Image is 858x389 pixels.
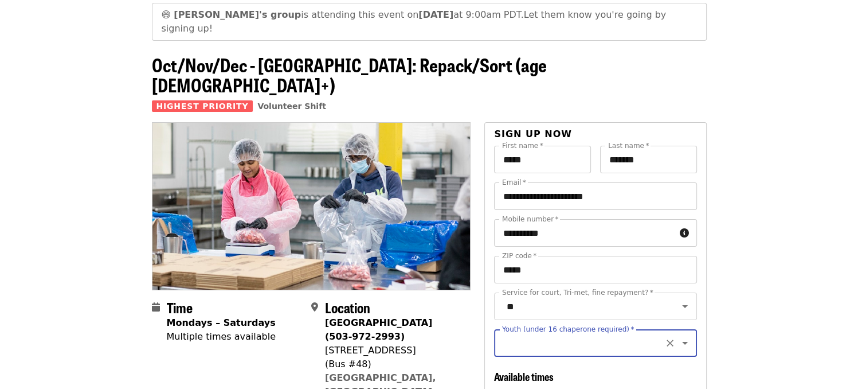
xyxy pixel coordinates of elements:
input: First name [494,146,591,173]
div: Multiple times available [167,330,276,344]
span: is attending this event on at 9:00am PDT. [174,9,523,20]
i: circle-info icon [680,228,689,239]
input: ZIP code [494,256,696,283]
span: Sign up now [494,129,572,139]
div: [STREET_ADDRESS] [325,344,461,357]
a: Volunteer Shift [257,102,326,111]
span: Available times [494,369,554,384]
strong: [PERSON_NAME]'s group [174,9,301,20]
span: Time [167,297,193,317]
input: Mobile number [494,219,675,247]
button: Open [677,335,693,351]
i: calendar icon [152,302,160,313]
span: Location [325,297,370,317]
label: ZIP code [502,252,536,259]
input: Email [494,182,696,210]
span: grinning face emoji [162,9,171,20]
input: Last name [600,146,697,173]
strong: [GEOGRAPHIC_DATA] (503-972-2993) [325,317,432,342]
label: Youth (under 16 chaperone required) [502,326,634,333]
label: Service for court, Tri-met, fine repayment? [502,289,653,296]
span: Highest Priority [152,100,253,112]
strong: Mondays – Saturdays [167,317,276,328]
label: Mobile number [502,216,558,223]
label: Email [502,179,526,186]
span: Oct/Nov/Dec - [GEOGRAPHIC_DATA]: Repack/Sort (age [DEMOGRAPHIC_DATA]+) [152,51,547,98]
div: (Bus #48) [325,357,461,371]
i: map-marker-alt icon [311,302,318,313]
label: First name [502,142,543,149]
strong: [DATE] [418,9,453,20]
button: Open [677,298,693,314]
button: Clear [662,335,678,351]
img: Oct/Nov/Dec - Beaverton: Repack/Sort (age 10+) organized by Oregon Food Bank [152,123,471,289]
label: Last name [608,142,649,149]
